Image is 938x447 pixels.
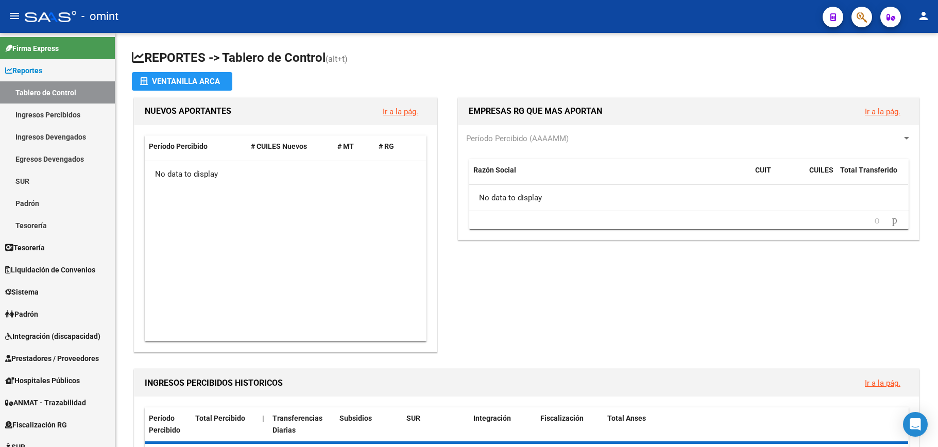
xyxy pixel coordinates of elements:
[865,107,900,116] a: Ir a la pág.
[607,414,646,422] span: Total Anses
[335,407,402,441] datatable-header-cell: Subsidios
[262,414,264,422] span: |
[5,419,67,431] span: Fiscalización RG
[473,166,516,174] span: Razón Social
[857,102,909,121] button: Ir a la pág.
[132,72,232,91] button: Ventanilla ARCA
[145,378,283,388] span: INGRESOS PERCIBIDOS HISTORICOS
[917,10,930,22] mat-icon: person
[469,159,751,193] datatable-header-cell: Razón Social
[247,135,333,158] datatable-header-cell: # CUILES Nuevos
[81,5,118,28] span: - omint
[5,331,100,342] span: Integración (discapacidad)
[5,264,95,276] span: Liquidación de Convenios
[149,414,180,434] span: Período Percibido
[540,414,584,422] span: Fiscalización
[337,142,354,150] span: # MT
[149,142,208,150] span: Período Percibido
[5,375,80,386] span: Hospitales Públicos
[836,159,908,193] datatable-header-cell: Total Transferido
[195,414,245,422] span: Total Percibido
[145,161,426,187] div: No data to display
[326,54,348,64] span: (alt+t)
[857,373,909,392] button: Ir a la pág.
[406,414,420,422] span: SUR
[751,159,805,193] datatable-header-cell: CUIT
[5,43,59,54] span: Firma Express
[5,397,86,408] span: ANMAT - Trazabilidad
[5,242,45,253] span: Tesorería
[145,106,231,116] span: NUEVOS APORTANTES
[870,215,884,226] a: go to previous page
[333,135,374,158] datatable-header-cell: # MT
[251,142,307,150] span: # CUILES Nuevos
[132,49,922,67] h1: REPORTES -> Tablero de Control
[840,166,897,174] span: Total Transferido
[258,407,268,441] datatable-header-cell: |
[5,65,42,76] span: Reportes
[145,135,247,158] datatable-header-cell: Período Percibido
[383,107,418,116] a: Ir a la pág.
[469,407,536,441] datatable-header-cell: Integración
[374,102,427,121] button: Ir a la pág.
[888,215,902,226] a: go to next page
[140,72,224,91] div: Ventanilla ARCA
[473,414,511,422] span: Integración
[145,407,191,441] datatable-header-cell: Período Percibido
[809,166,833,174] span: CUILES
[903,412,928,437] div: Open Intercom Messenger
[603,407,898,441] datatable-header-cell: Total Anses
[466,134,569,143] span: Período Percibido (AAAAMM)
[805,159,836,193] datatable-header-cell: CUILES
[469,106,602,116] span: EMPRESAS RG QUE MAS APORTAN
[272,414,322,434] span: Transferencias Diarias
[469,185,908,211] div: No data to display
[191,407,258,441] datatable-header-cell: Total Percibido
[268,407,335,441] datatable-header-cell: Transferencias Diarias
[5,286,39,298] span: Sistema
[536,407,603,441] datatable-header-cell: Fiscalización
[402,407,469,441] datatable-header-cell: SUR
[8,10,21,22] mat-icon: menu
[865,379,900,388] a: Ir a la pág.
[755,166,771,174] span: CUIT
[374,135,416,158] datatable-header-cell: # RG
[339,414,372,422] span: Subsidios
[5,353,99,364] span: Prestadores / Proveedores
[379,142,394,150] span: # RG
[5,308,38,320] span: Padrón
